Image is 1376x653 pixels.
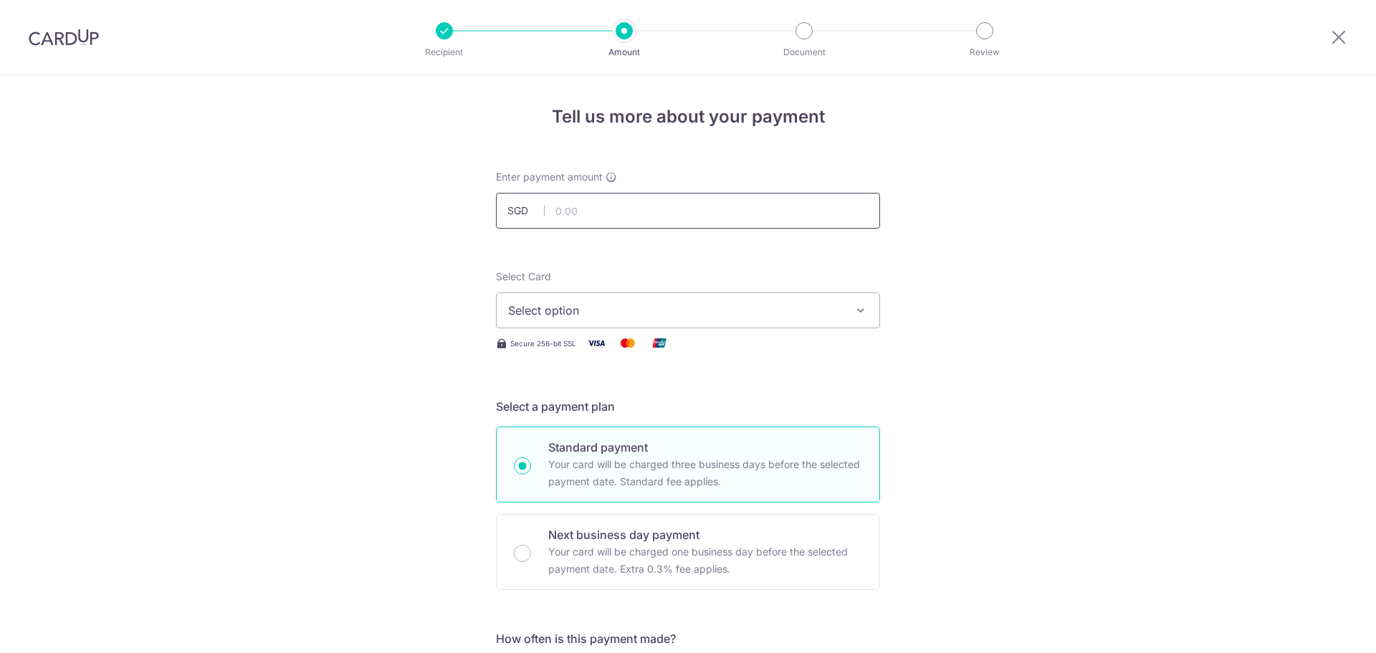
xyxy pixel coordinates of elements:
p: Your card will be charged three business days before the selected payment date. Standard fee appl... [548,456,862,490]
h4: Tell us more about your payment [496,104,880,130]
span: Secure 256-bit SSL [510,338,576,349]
img: CardUp [29,29,99,46]
input: 0.00 [496,193,880,229]
p: Review [932,45,1038,59]
img: Mastercard [613,334,642,352]
p: Your card will be charged one business day before the selected payment date. Extra 0.3% fee applies. [548,543,862,578]
p: Next business day payment [548,526,862,543]
h5: Select a payment plan [496,398,880,415]
p: Document [751,45,857,59]
p: Amount [571,45,677,59]
span: SGD [507,204,545,218]
span: Select option [508,302,842,319]
p: Standard payment [548,439,862,456]
span: Enter payment amount [496,170,603,184]
span: translation missing: en.payables.payment_networks.credit_card.summary.labels.select_card [496,270,551,282]
p: Recipient [391,45,497,59]
h5: How often is this payment made? [496,630,880,647]
img: Visa [582,334,611,352]
button: Select option [496,292,880,328]
span: Help [32,10,62,23]
img: Union Pay [645,334,674,352]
